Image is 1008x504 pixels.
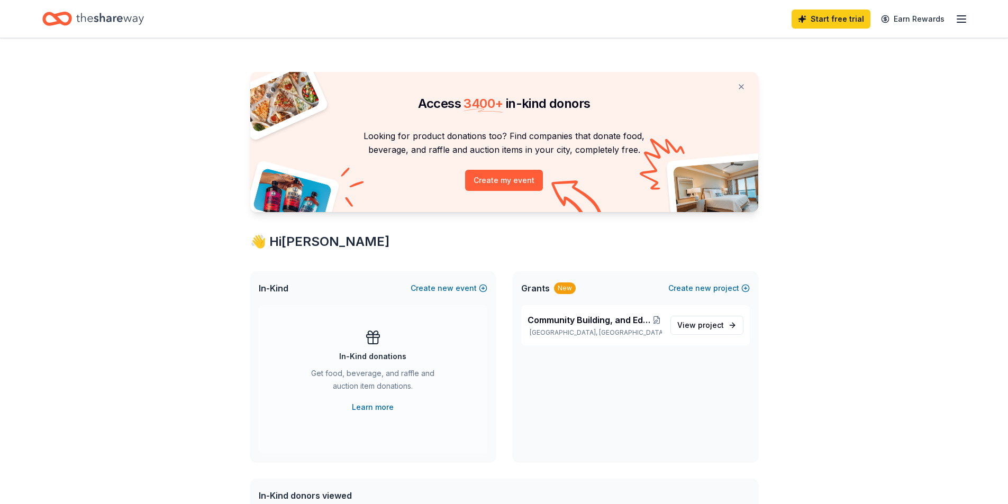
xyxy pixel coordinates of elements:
[695,282,711,295] span: new
[528,314,652,326] span: Community Building, and Educational Advancement Programs
[551,180,604,220] img: Curvy arrow
[259,282,288,295] span: In-Kind
[250,233,758,250] div: 👋 Hi [PERSON_NAME]
[792,10,870,29] a: Start free trial
[238,66,321,133] img: Pizza
[411,282,487,295] button: Createnewevent
[301,367,445,397] div: Get food, beverage, and raffle and auction item donations.
[668,282,750,295] button: Createnewproject
[438,282,453,295] span: new
[554,282,576,294] div: New
[263,129,746,157] p: Looking for product donations too? Find companies that donate food, beverage, and raffle and auct...
[42,6,144,31] a: Home
[418,96,591,111] span: Access in-kind donors
[875,10,951,29] a: Earn Rewards
[352,401,394,414] a: Learn more
[670,316,743,335] a: View project
[464,96,503,111] span: 3400 +
[698,320,724,329] span: project
[521,282,550,295] span: Grants
[528,328,662,337] p: [GEOGRAPHIC_DATA], [GEOGRAPHIC_DATA]
[677,319,724,332] span: View
[259,489,473,502] div: In-Kind donors viewed
[465,170,543,191] button: Create my event
[339,350,406,363] div: In-Kind donations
